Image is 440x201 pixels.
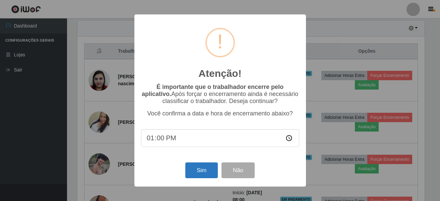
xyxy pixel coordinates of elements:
[198,67,241,80] h2: Atenção!
[142,84,284,97] b: É importante que o trabalhador encerre pelo aplicativo.
[141,110,299,117] p: Você confirma a data e hora de encerramento abaixo?
[141,84,299,105] p: Após forçar o encerramento ainda é necessário classificar o trabalhador. Deseja continuar?
[185,162,218,178] button: Sim
[222,162,255,178] button: Não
